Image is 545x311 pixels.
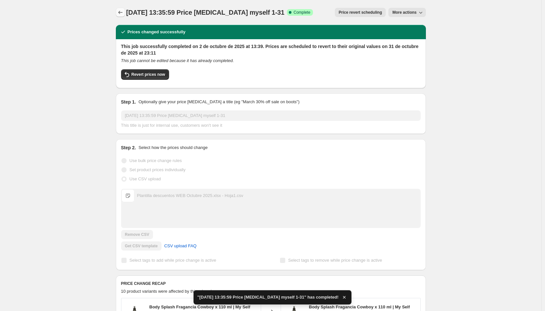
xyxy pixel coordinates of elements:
[138,144,208,151] p: Select how the prices should change
[121,281,421,286] h6: PRICE CHANGE RECAP
[130,167,186,172] span: Set product prices individually
[121,289,224,294] span: 10 product variants were affected by this price change:
[288,258,382,263] span: Select tags to remove while price change is active
[121,99,136,105] h2: Step 1.
[121,123,222,128] span: This title is just for internal use, customers won't see it
[116,8,125,17] button: Price change jobs
[149,304,250,309] span: Body Splash Fragancia Cowboy x 110 ml | My Self
[339,10,382,15] span: Price revert scheduling
[130,158,182,163] span: Use bulk price change rules
[160,241,200,251] a: CSV upload FAQ
[121,144,136,151] h2: Step 2.
[130,258,216,263] span: Select tags to add while price change is active
[392,10,416,15] span: More actions
[309,304,410,309] span: Body Splash Fragancia Cowboy x 110 ml | My Self
[132,72,165,77] span: Revert prices now
[138,99,299,105] p: Optionally give your price [MEDICAL_DATA] a title (eg "March 30% off sale on boots")
[121,110,421,121] input: 30% off holiday sale
[121,58,234,63] i: This job cannot be edited because it has already completed.
[126,9,285,16] span: [DATE] 13:35:59 Price [MEDICAL_DATA] myself 1-31
[164,243,196,249] span: CSV upload FAQ
[293,10,310,15] span: Complete
[137,192,243,199] div: Plantilla descuentos WEB Octubre 2025.xlsx - Hoja1.csv
[388,8,426,17] button: More actions
[335,8,386,17] button: Price revert scheduling
[121,69,169,80] button: Revert prices now
[121,43,421,56] h2: This job successfully completed on 2 de octubre de 2025 at 13:39. Prices are scheduled to revert ...
[197,294,339,301] span: "[DATE] 13:35:59 Price [MEDICAL_DATA] myself 1-31" has completed!
[128,29,186,35] h2: Prices changed successfully
[130,176,161,181] span: Use CSV upload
